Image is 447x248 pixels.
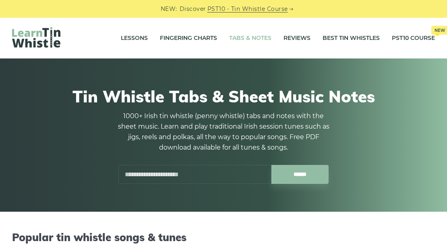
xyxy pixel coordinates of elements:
h2: Popular tin whistle songs & tunes [12,231,435,244]
p: 1000+ Irish tin whistle (penny whistle) tabs and notes with the sheet music. Learn and play tradi... [115,111,332,153]
a: Reviews [284,28,310,48]
h1: Tin Whistle Tabs & Sheet Music Notes [16,87,431,106]
a: Best Tin Whistles [323,28,380,48]
a: Fingering Charts [160,28,217,48]
img: LearnTinWhistle.com [12,27,60,48]
a: PST10 CourseNew [392,28,435,48]
a: Tabs & Notes [229,28,271,48]
a: Lessons [121,28,148,48]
